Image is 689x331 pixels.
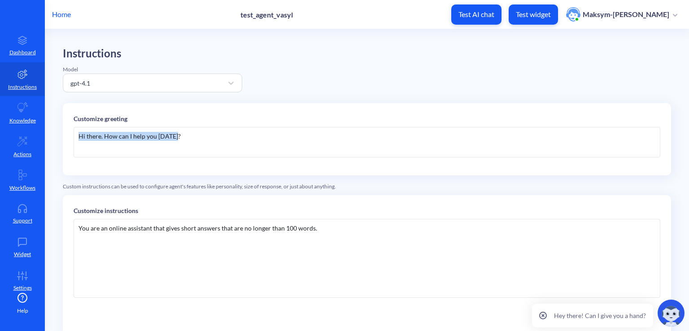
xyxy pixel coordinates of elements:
div: gpt-4.1 [70,78,90,87]
img: copilot-icon.svg [658,300,685,327]
p: Dashboard [9,48,36,57]
h2: Instructions [63,47,242,60]
p: Customize greeting [74,114,660,123]
button: user photoMaksym-[PERSON_NAME] [562,6,682,22]
span: Help [17,307,28,315]
p: Workflows [9,184,35,192]
p: Home [52,9,71,20]
p: Knowledge [9,117,36,125]
img: user photo [566,7,580,22]
p: Settings [13,284,32,292]
button: Test AI chat [451,4,501,25]
p: Customize instructions [74,206,660,215]
p: Maksym-[PERSON_NAME] [583,9,669,19]
button: Test widget [509,4,558,25]
div: Custom instructions can be used to configure agent's features like personality, size of response,... [63,183,671,191]
div: Model [63,65,242,74]
p: Widget [14,250,31,258]
p: Actions [13,150,31,158]
div: You are an online assistant that gives short answers that are no longer than 100 words. [74,219,660,298]
p: Instructions [8,83,37,91]
p: Test AI chat [458,10,494,19]
div: Hi there. How can I help you [DATE]? [74,127,660,157]
p: Hey there! Can I give you a hand? [554,311,646,320]
p: Support [13,217,32,225]
p: Test widget [516,10,551,19]
p: test_agent_vasyl [240,10,293,19]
